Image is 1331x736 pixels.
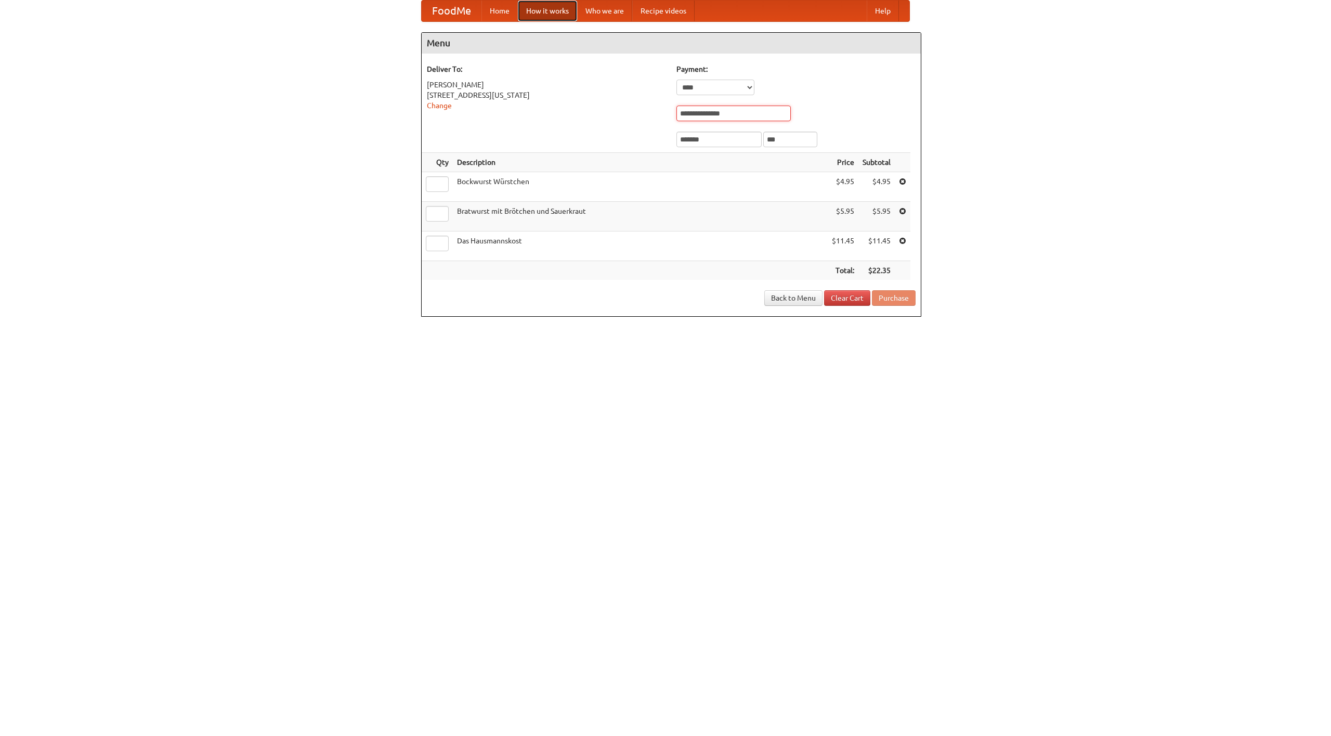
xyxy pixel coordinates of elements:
[676,64,916,74] h5: Payment:
[828,202,858,231] td: $5.95
[858,172,895,202] td: $4.95
[422,153,453,172] th: Qty
[427,80,666,90] div: [PERSON_NAME]
[427,90,666,100] div: [STREET_ADDRESS][US_STATE]
[867,1,899,21] a: Help
[828,153,858,172] th: Price
[828,261,858,280] th: Total:
[828,231,858,261] td: $11.45
[453,153,828,172] th: Description
[427,64,666,74] h5: Deliver To:
[453,172,828,202] td: Bockwurst Würstchen
[518,1,577,21] a: How it works
[427,101,452,110] a: Change
[632,1,695,21] a: Recipe videos
[858,231,895,261] td: $11.45
[481,1,518,21] a: Home
[858,261,895,280] th: $22.35
[858,202,895,231] td: $5.95
[824,290,870,306] a: Clear Cart
[872,290,916,306] button: Purchase
[858,153,895,172] th: Subtotal
[577,1,632,21] a: Who we are
[422,33,921,54] h4: Menu
[828,172,858,202] td: $4.95
[453,202,828,231] td: Bratwurst mit Brötchen und Sauerkraut
[422,1,481,21] a: FoodMe
[453,231,828,261] td: Das Hausmannskost
[764,290,823,306] a: Back to Menu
